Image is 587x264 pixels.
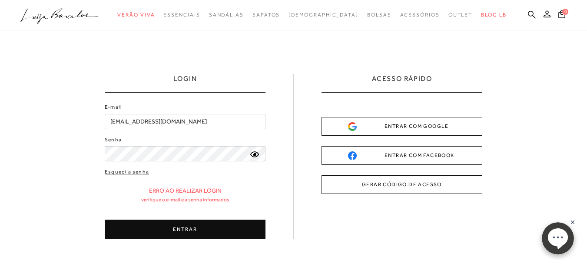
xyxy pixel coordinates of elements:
span: Sapatos [252,12,280,18]
a: noSubCategoriesText [367,7,391,23]
p: Erro ao realizar login [149,187,222,194]
a: noSubCategoriesText [117,7,155,23]
a: ocultar senha [250,150,259,157]
a: noSubCategoriesText [252,7,280,23]
h1: LOGIN [173,74,197,92]
span: Sandálias [209,12,244,18]
span: Essenciais [163,12,200,18]
div: ENTRAR COM GOOGLE [348,122,456,131]
a: BLOG LB [481,7,506,23]
label: E-mail [105,103,122,111]
button: 0 [556,10,568,21]
a: noSubCategoriesText [448,7,473,23]
span: 0 [562,9,568,15]
a: noSubCategoriesText [209,7,244,23]
p: Verifique o e-mail e a senha informados [141,197,229,203]
button: ENTRAR COM GOOGLE [322,117,482,136]
button: ENTRAR [105,220,265,239]
span: Acessórios [400,12,440,18]
h2: ACESSO RÁPIDO [372,74,432,92]
span: [DEMOGRAPHIC_DATA] [289,12,358,18]
span: Bolsas [367,12,391,18]
div: ENTRAR COM FACEBOOK [348,151,456,160]
label: Senha [105,136,122,144]
a: noSubCategoriesText [400,7,440,23]
span: BLOG LB [481,12,506,18]
a: noSubCategoriesText [289,7,358,23]
span: Verão Viva [117,12,155,18]
span: Outlet [448,12,473,18]
a: Esqueci a senha [105,168,149,176]
input: E-mail [105,114,265,129]
button: ENTRAR COM FACEBOOK [322,146,482,165]
button: GERAR CÓDIGO DE ACESSO [322,175,482,194]
a: noSubCategoriesText [163,7,200,23]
